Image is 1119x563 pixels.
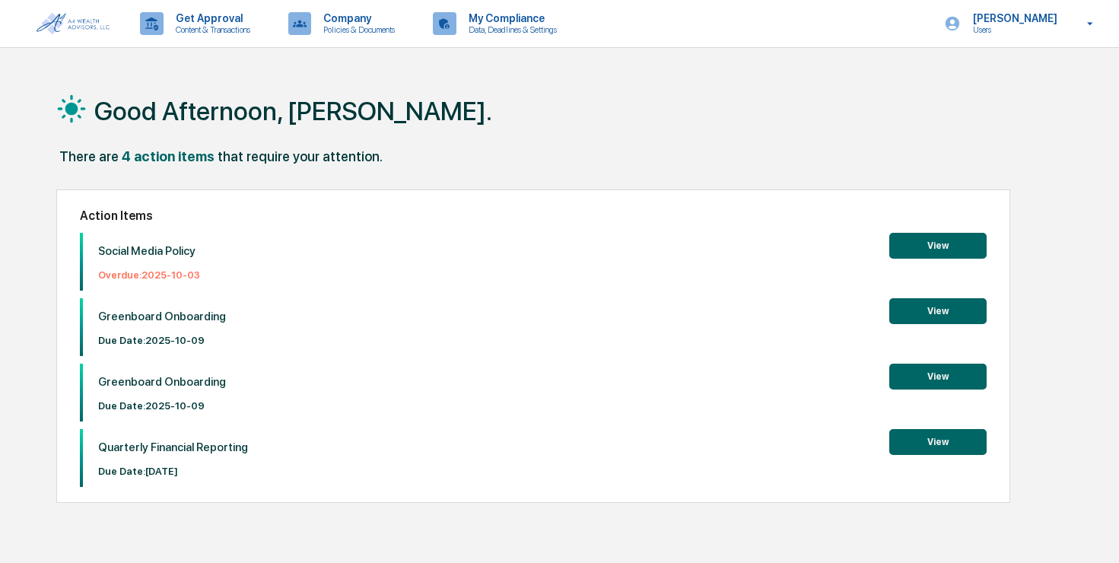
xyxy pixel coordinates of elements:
button: View [889,233,987,259]
p: [PERSON_NAME] [961,12,1065,24]
button: View [889,429,987,455]
p: Due Date: 2025-10-09 [98,335,226,346]
p: Due Date: [DATE] [98,466,248,477]
a: View [889,303,987,317]
p: Policies & Documents [311,24,402,35]
p: Quarterly Financial Reporting [98,441,248,454]
h1: Good Afternoon, [PERSON_NAME]. [94,96,492,126]
img: logo [37,13,110,34]
p: Data, Deadlines & Settings [456,24,564,35]
button: View [889,298,987,324]
p: My Compliance [456,12,564,24]
a: View [889,237,987,252]
p: Get Approval [164,12,258,24]
div: 4 action items [122,148,215,164]
p: Social Media Policy [98,244,200,258]
p: Due Date: 2025-10-09 [98,400,226,412]
p: Company [311,12,402,24]
p: Users [961,24,1065,35]
div: There are [59,148,119,164]
p: Greenboard Onboarding [98,375,226,389]
p: Content & Transactions [164,24,258,35]
div: that require your attention. [218,148,383,164]
p: Greenboard Onboarding [98,310,226,323]
h2: Action Items [80,208,987,223]
a: View [889,434,987,448]
button: View [889,364,987,390]
p: Overdue: 2025-10-03 [98,269,200,281]
a: View [889,368,987,383]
